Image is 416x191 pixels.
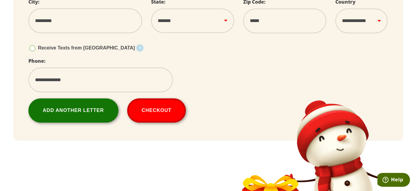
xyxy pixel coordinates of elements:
span: Receive Texts from [GEOGRAPHIC_DATA] [38,45,135,50]
a: Add Another Letter [28,98,118,123]
iframe: Opens a widget where you can find more information [377,173,410,188]
button: Checkout [127,98,186,123]
label: Phone: [28,58,46,64]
